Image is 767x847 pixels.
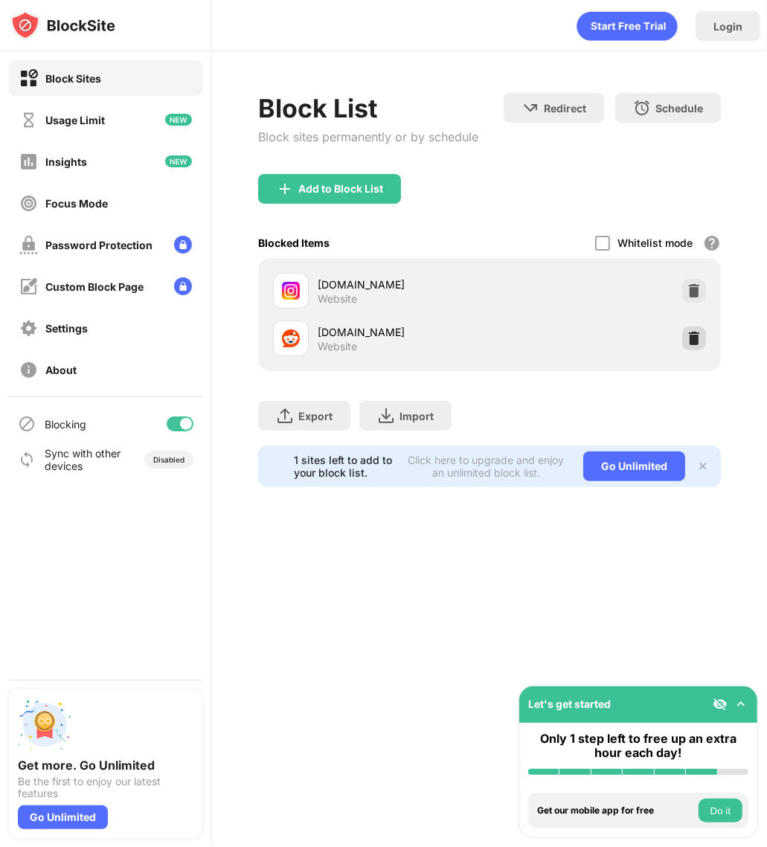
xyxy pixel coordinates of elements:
div: Import [399,410,434,422]
div: Let's get started [528,698,611,710]
div: Get more. Go Unlimited [18,758,193,773]
div: About [45,364,77,376]
div: Blocked Items [258,236,330,249]
div: Export [298,410,333,422]
img: settings-off.svg [19,319,38,338]
div: animation [577,11,678,41]
img: eye-not-visible.svg [713,697,728,712]
div: Go Unlimited [583,451,685,481]
div: Insights [45,155,87,168]
div: Be the first to enjoy our latest features [18,776,193,799]
img: password-protection-off.svg [19,236,38,254]
div: Settings [45,322,88,335]
img: favicons [282,282,300,300]
img: focus-off.svg [19,194,38,213]
div: [DOMAIN_NAME] [318,277,490,292]
div: 1 sites left to add to your block list. [294,454,398,479]
img: blocking-icon.svg [18,415,36,433]
div: Login [713,20,742,33]
img: logo-blocksite.svg [10,10,115,40]
img: lock-menu.svg [174,277,192,295]
div: Usage Limit [45,114,105,126]
div: Disabled [153,455,184,464]
div: [DOMAIN_NAME] [318,324,490,340]
div: Website [318,340,357,353]
img: time-usage-off.svg [19,111,38,129]
img: favicons [282,329,300,347]
img: block-on.svg [19,69,38,88]
div: Only 1 step left to free up an extra hour each day! [528,732,748,760]
img: new-icon.svg [165,114,192,126]
div: Blocking [45,418,86,431]
div: Add to Block List [298,183,383,195]
div: Block List [258,93,478,123]
img: about-off.svg [19,361,38,379]
img: omni-setup-toggle.svg [734,697,748,712]
div: Password Protection [45,239,153,251]
img: push-unlimited.svg [18,698,71,752]
button: Do it [699,799,742,822]
div: Schedule [655,102,703,115]
div: Click here to upgrade and enjoy an unlimited block list. [407,454,566,479]
div: Custom Block Page [45,280,144,293]
div: Redirect [544,102,586,115]
img: new-icon.svg [165,155,192,167]
div: Whitelist mode [617,236,693,249]
img: x-button.svg [697,460,709,472]
img: insights-off.svg [19,152,38,171]
div: Focus Mode [45,197,108,210]
div: Get our mobile app for free [537,805,695,816]
div: Website [318,292,357,306]
div: Block Sites [45,72,101,85]
img: customize-block-page-off.svg [19,277,38,296]
div: Go Unlimited [18,805,108,829]
img: sync-icon.svg [18,451,36,468]
div: Sync with other devices [45,447,121,472]
img: lock-menu.svg [174,236,192,254]
div: Block sites permanently or by schedule [258,129,478,144]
